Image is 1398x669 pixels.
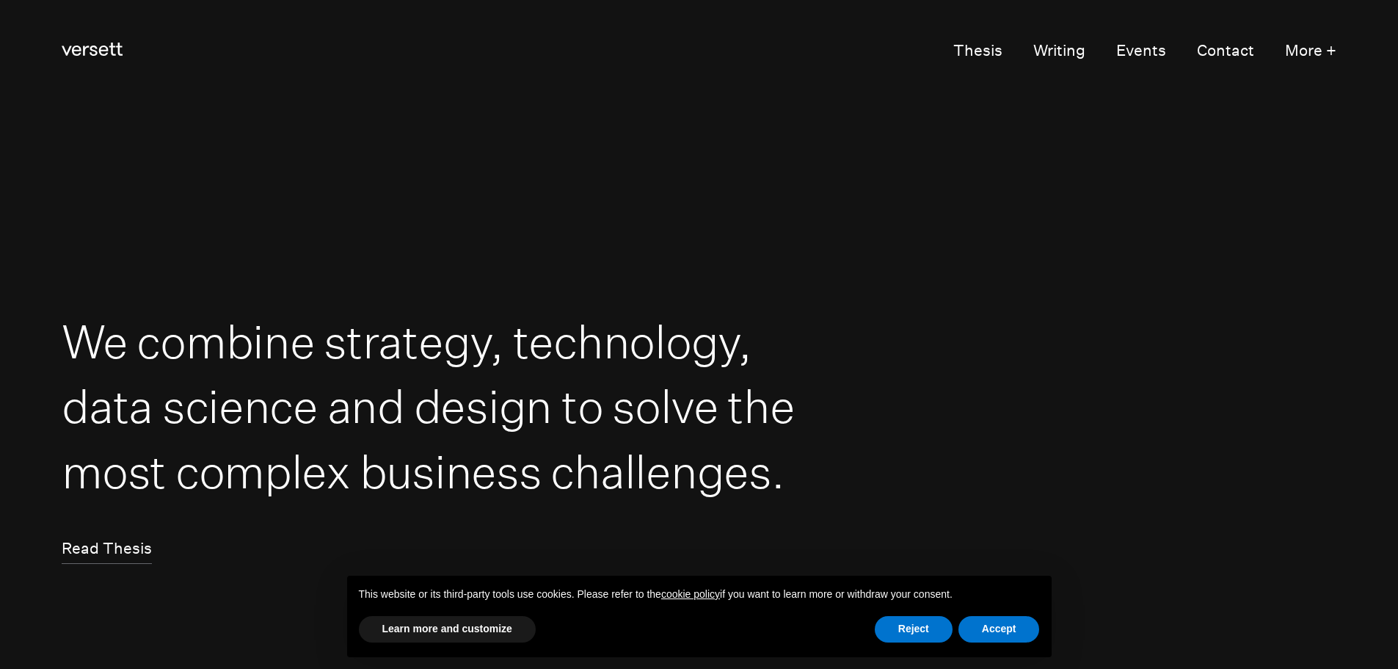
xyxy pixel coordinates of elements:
a: Writing [1033,37,1085,66]
a: Thesis [953,37,1002,66]
a: Read Thesis [62,535,152,564]
a: cookie policy [661,588,720,600]
div: This website or its third-party tools use cookies. Please refer to the if you want to learn more ... [347,576,1052,614]
a: Contact [1197,37,1254,66]
a: Events [1116,37,1166,66]
button: More + [1285,37,1336,66]
button: Accept [958,616,1040,643]
button: Learn more and customize [359,616,536,643]
button: Reject [875,616,953,643]
h1: We combine strategy, technology, data science and design to solve the most complex business chall... [62,309,802,504]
